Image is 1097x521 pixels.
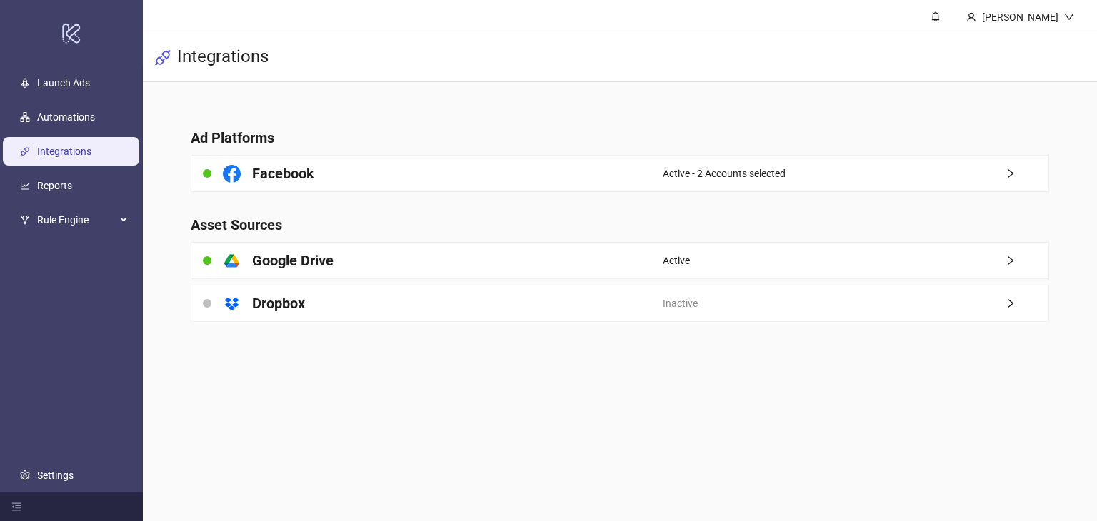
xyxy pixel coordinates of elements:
[191,285,1048,322] a: DropboxInactiveright
[177,46,269,70] h3: Integrations
[191,128,1048,148] h4: Ad Platforms
[37,470,74,481] a: Settings
[252,163,314,183] h4: Facebook
[663,166,786,181] span: Active - 2 Accounts selected
[191,215,1048,235] h4: Asset Sources
[37,77,90,88] a: Launch Ads
[1006,256,1048,265] span: right
[191,242,1048,279] a: Google DriveActiveright
[37,146,91,157] a: Integrations
[976,9,1064,25] div: [PERSON_NAME]
[1064,12,1074,22] span: down
[154,49,171,66] span: api
[11,502,21,512] span: menu-fold
[37,206,116,234] span: Rule Engine
[931,11,941,21] span: bell
[252,251,334,270] h4: Google Drive
[191,155,1048,192] a: FacebookActive - 2 Accounts selectedright
[37,180,72,191] a: Reports
[663,253,690,268] span: Active
[1006,298,1048,308] span: right
[663,295,698,311] span: Inactive
[966,12,976,22] span: user
[1006,168,1048,178] span: right
[37,111,95,123] a: Automations
[252,293,305,313] h4: Dropbox
[20,215,30,225] span: fork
